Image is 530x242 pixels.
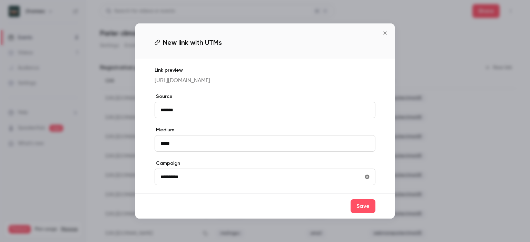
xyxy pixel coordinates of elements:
[155,93,375,100] label: Source
[378,26,392,40] button: Close
[351,199,375,213] button: Save
[155,67,375,74] p: Link preview
[163,37,222,48] span: New link with UTMs
[362,171,373,182] button: utmCampaign
[155,160,375,167] label: Campaign
[155,77,375,85] p: [URL][DOMAIN_NAME]
[155,127,375,133] label: Medium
